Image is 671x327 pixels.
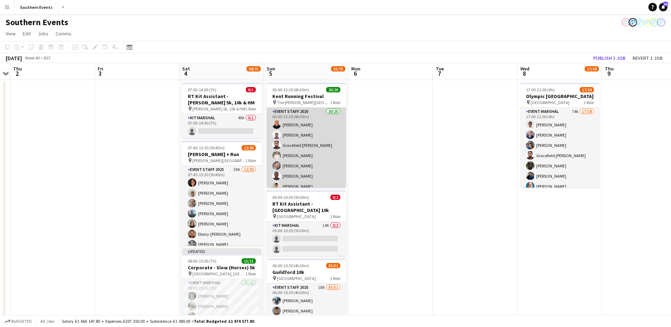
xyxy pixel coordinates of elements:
[62,319,254,324] div: Salary £1 666 147.80 + Expenses £207 350.00 + Subsistence £1 080.00 =
[331,66,345,71] span: 55/75
[330,276,340,281] span: 1 Role
[267,269,346,275] h3: Guildford 10k
[326,87,340,92] span: 20/20
[326,263,340,268] span: 35/51
[531,100,569,105] span: [GEOGRAPHIC_DATA]
[39,319,56,324] span: All jobs
[245,271,256,276] span: 1 Role
[590,53,628,63] button: Publish 1 job
[13,65,22,72] span: Thu
[605,65,614,72] span: Thu
[277,100,330,105] span: The [PERSON_NAME][GEOGRAPHIC_DATA]
[182,83,261,138] app-job-card: 07:00-14:00 (7h)0/1RT Kit Assistant - [PERSON_NAME] 5k, 10k & HM [PERSON_NAME] 5k, 10k & HM1 Role...
[15,0,59,14] button: Southern Events
[242,258,256,264] span: 15/15
[192,271,245,276] span: [GEOGRAPHIC_DATA], [GEOGRAPHIC_DATA]
[35,29,51,38] a: Jobs
[181,69,190,78] span: 4
[6,30,16,37] span: View
[20,29,34,38] a: Edit
[331,72,345,78] div: 4 Jobs
[192,158,245,163] span: [PERSON_NAME][GEOGRAPHIC_DATA], [GEOGRAPHIC_DATA], [GEOGRAPHIC_DATA]
[246,87,256,92] span: 0/1
[330,100,340,105] span: 1 Role
[182,151,261,157] h3: [PERSON_NAME] + Run
[520,83,600,188] app-job-card: 17:00-21:00 (4h)17/18Olympic [GEOGRAPHIC_DATA] [GEOGRAPHIC_DATA]1 RoleEvent Marshal74A17/1817:00-...
[629,18,637,27] app-user-avatar: RunThrough Events
[272,195,309,200] span: 05:00-10:30 (5h30m)
[97,69,103,78] span: 3
[272,87,309,92] span: 05:00-13:30 (8h30m)
[267,201,346,213] h3: RT Kit Assistant - [GEOGRAPHIC_DATA] 10k
[12,69,22,78] span: 2
[520,108,600,310] app-card-role: Event Marshal74A17/1817:00-21:00 (4h)[PERSON_NAME][PERSON_NAME][PERSON_NAME]Gracefield [PERSON_NA...
[44,55,51,61] div: BST
[6,17,68,28] h1: Southern Events
[520,93,600,99] h3: Olympic [GEOGRAPHIC_DATA]
[350,69,360,78] span: 6
[621,18,630,27] app-user-avatar: RunThrough Events
[11,319,32,324] span: Budgeted
[630,53,665,63] button: Revert 1 job
[242,145,256,150] span: 12/20
[38,30,48,37] span: Jobs
[643,18,651,27] app-user-avatar: RunThrough Events
[636,18,644,27] app-user-avatar: RunThrough Events
[182,264,261,271] h3: Corporate - Slow (Horses) 5k
[436,65,444,72] span: Tue
[604,69,614,78] span: 9
[267,190,346,256] app-job-card: 05:00-10:30 (5h30m)0/2RT Kit Assistant - [GEOGRAPHIC_DATA] 10k [GEOGRAPHIC_DATA]1 RoleKit Marshal...
[247,66,261,71] span: 58/75
[188,258,216,264] span: 08:00-15:00 (7h)
[585,72,598,78] div: 1 Job
[351,65,360,72] span: Mon
[23,30,31,37] span: Edit
[23,55,41,61] span: Week 40
[272,263,309,268] span: 06:00-10:30 (4h30m)
[267,83,346,188] app-job-card: 05:00-13:30 (8h30m)20/20Kent Running Festival The [PERSON_NAME][GEOGRAPHIC_DATA]1 RoleEvent Staff...
[194,319,254,324] span: Total Budgeted £1 874 577.80
[6,54,22,62] div: [DATE]
[267,65,275,72] span: Sun
[330,214,340,219] span: 1 Role
[182,248,261,254] div: Updated
[266,69,275,78] span: 5
[188,87,216,92] span: 07:00-14:00 (7h)
[182,93,261,106] h3: RT Kit Assistant - [PERSON_NAME] 5k, 10k & HM
[182,65,190,72] span: Sat
[188,145,225,150] span: 07:45-13:30 (5h45m)
[584,100,594,105] span: 1 Role
[192,106,245,111] span: [PERSON_NAME] 5k, 10k & HM
[277,214,316,219] span: [GEOGRAPHIC_DATA]
[657,18,665,27] app-user-avatar: RunThrough Events
[98,65,103,72] span: Fri
[56,30,71,37] span: Comms
[245,158,256,163] span: 1 Role
[245,106,256,111] span: 1 Role
[663,2,668,6] span: 36
[330,195,340,200] span: 0/2
[435,69,444,78] span: 7
[520,65,530,72] span: Wed
[182,141,261,246] app-job-card: 07:45-13:30 (5h45m)12/20[PERSON_NAME] + Run [PERSON_NAME][GEOGRAPHIC_DATA], [GEOGRAPHIC_DATA], [G...
[580,87,594,92] span: 17/18
[585,66,599,71] span: 17/18
[267,222,346,256] app-card-role: Kit Marshal14A0/205:00-10:30 (5h30m)
[3,29,18,38] a: View
[659,3,667,11] a: 36
[277,276,316,281] span: [GEOGRAPHIC_DATA]
[53,29,74,38] a: Comms
[247,72,260,78] div: 6 Jobs
[182,114,261,138] app-card-role: Kit Marshal49A0/107:00-14:00 (7h)
[526,87,555,92] span: 17:00-21:00 (4h)
[519,69,530,78] span: 8
[650,18,658,27] app-user-avatar: RunThrough Events
[4,317,33,325] button: Budgeted
[267,93,346,99] h3: Kent Running Festival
